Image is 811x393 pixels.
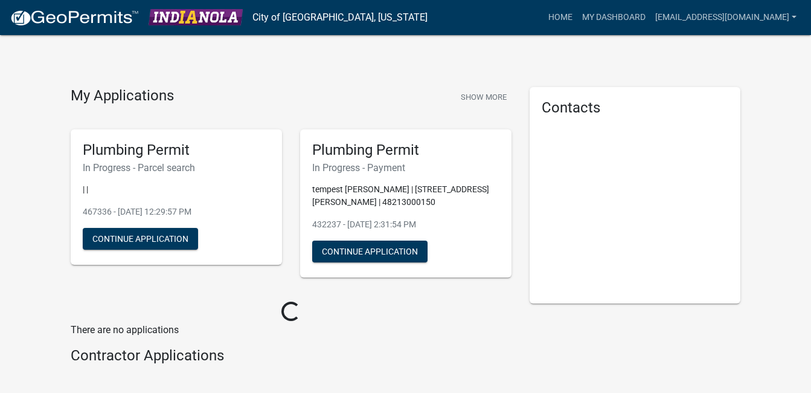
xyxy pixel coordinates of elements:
a: City of [GEOGRAPHIC_DATA], [US_STATE] [252,7,428,28]
p: tempest [PERSON_NAME] | [STREET_ADDRESS][PERSON_NAME] | 48213000150 [312,183,499,209]
p: | | [83,183,270,196]
a: [EMAIL_ADDRESS][DOMAIN_NAME] [650,6,801,29]
h5: Plumbing Permit [83,141,270,159]
img: City of Indianola, Iowa [149,9,243,25]
h4: Contractor Applications [71,347,511,365]
button: Continue Application [83,228,198,250]
h5: Contacts [542,99,729,117]
a: My Dashboard [577,6,650,29]
a: Home [543,6,577,29]
p: 432237 - [DATE] 2:31:54 PM [312,218,499,231]
h5: Plumbing Permit [312,141,499,159]
p: There are no applications [71,323,511,337]
button: Continue Application [312,241,428,262]
h4: My Applications [71,87,174,105]
wm-workflow-list-section: Contractor Applications [71,347,511,369]
p: 467336 - [DATE] 12:29:57 PM [83,206,270,218]
h6: In Progress - Payment [312,162,499,174]
button: Show More [456,87,511,107]
h6: In Progress - Parcel search [83,162,270,174]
